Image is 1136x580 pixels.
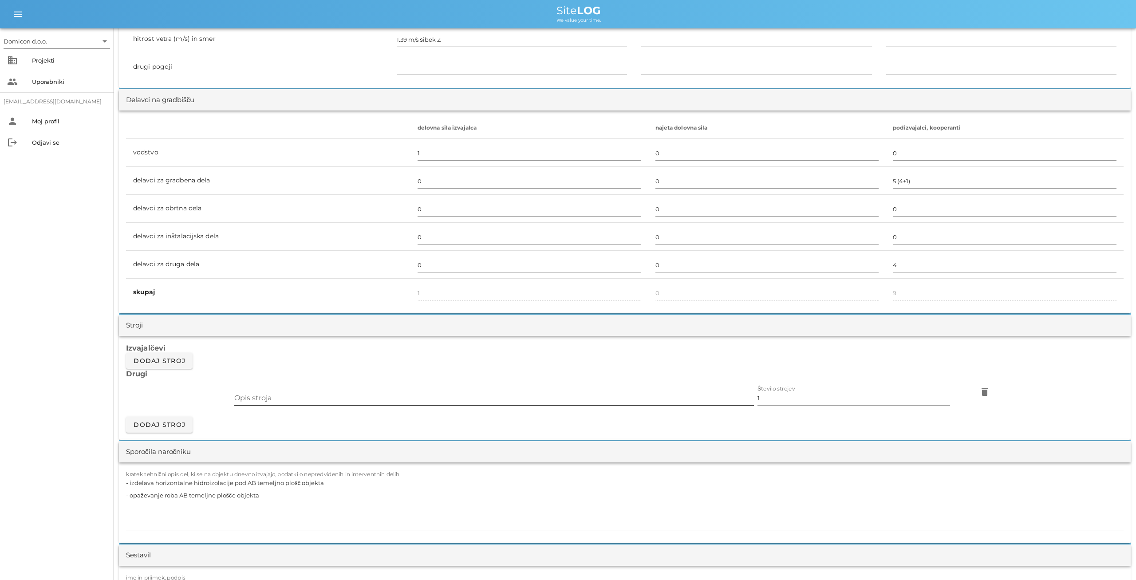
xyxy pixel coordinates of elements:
[655,230,879,244] input: 0
[886,118,1124,139] th: podizvajalci, kooperanti
[979,387,990,397] i: delete
[655,202,879,216] input: 0
[32,78,106,85] div: Uporabniki
[556,4,601,17] span: Site
[126,550,151,560] div: Sestavil
[99,36,110,47] i: arrow_drop_down
[133,357,185,365] span: Dodaj stroj
[893,174,1116,188] input: 0
[126,447,191,457] div: Sporočila naročniku
[893,202,1116,216] input: 0
[126,139,410,167] td: vodstvo
[133,421,185,429] span: Dodaj stroj
[655,174,879,188] input: 0
[757,386,795,392] label: Število strojev
[410,118,648,139] th: delovna sila izvajalca
[126,369,1124,379] h3: Drugi
[133,288,155,296] b: skupaj
[655,146,879,160] input: 0
[418,258,641,272] input: 0
[126,417,193,433] button: Dodaj stroj
[418,202,641,216] input: 0
[7,116,18,126] i: person
[7,76,18,87] i: people
[126,343,1124,353] h3: Izvajalčevi
[1009,484,1136,580] iframe: Chat Widget
[126,251,410,279] td: delavci za druga dela
[7,55,18,66] i: business
[893,146,1116,160] input: 0
[4,37,47,45] div: Domicon d.o.o.
[893,258,1116,272] input: 0
[556,17,601,23] span: We value your time.
[1009,484,1136,580] div: Pripomoček za klepet
[126,167,410,195] td: delavci za gradbena dela
[655,258,879,272] input: 0
[126,471,400,478] label: kratek tehnični opis del, ki se na objektu dnevno izvajajo, podatki o nepredvidenih in interventn...
[32,57,106,64] div: Projekti
[577,4,601,17] b: LOG
[32,139,106,146] div: Odjavi se
[126,53,390,81] td: drugi pogoji
[4,34,110,48] div: Domicon d.o.o.
[418,230,641,244] input: 0
[418,174,641,188] input: 0
[418,146,641,160] input: 0
[126,25,390,53] td: hitrost vetra (m/s) in smer
[893,230,1116,244] input: 0
[32,118,106,125] div: Moj profil
[126,195,410,223] td: delavci za obrtna dela
[126,95,194,105] div: Delavci na gradbišču
[12,9,23,20] i: menu
[126,223,410,251] td: delavci za inštalacijska dela
[7,137,18,148] i: logout
[126,320,143,331] div: Stroji
[648,118,886,139] th: najeta dolovna sila
[126,353,193,369] button: Dodaj stroj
